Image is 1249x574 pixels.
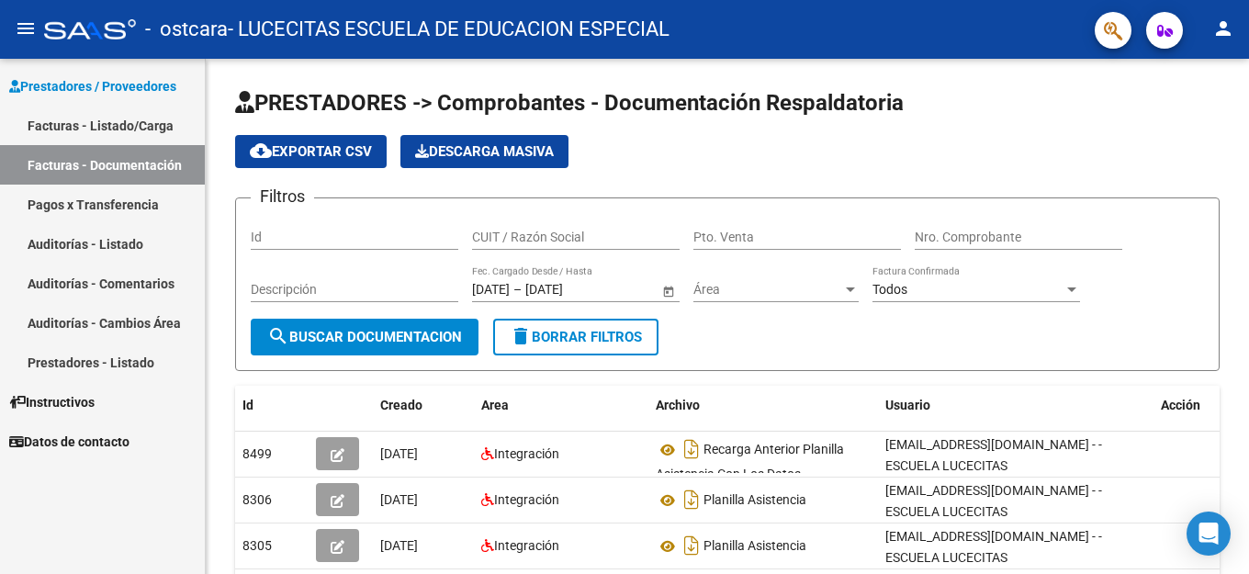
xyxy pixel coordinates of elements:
span: Id [242,398,253,412]
span: [EMAIL_ADDRESS][DOMAIN_NAME] - - ESCUELA LUCECITAS [885,483,1102,519]
datatable-header-cell: Id [235,386,309,425]
button: Exportar CSV [235,135,387,168]
span: Descarga Masiva [415,143,554,160]
span: [DATE] [380,538,418,553]
h3: Filtros [251,184,314,209]
datatable-header-cell: Area [474,386,648,425]
span: – [513,282,522,298]
datatable-header-cell: Creado [373,386,474,425]
span: [DATE] [380,446,418,461]
span: Acción [1161,398,1200,412]
span: Integración [494,446,559,461]
span: Usuario [885,398,930,412]
span: Recarga Anterior Planilla Asistencia Con Los Datos Reclamados Que Ya Estaban En La Misma [656,443,855,523]
mat-icon: search [267,325,289,347]
button: Descarga Masiva [400,135,568,168]
span: Instructivos [9,392,95,412]
mat-icon: cloud_download [250,140,272,162]
span: Prestadores / Proveedores [9,76,176,96]
span: Todos [872,282,907,297]
span: 8305 [242,538,272,553]
span: - ostcara [145,9,228,50]
span: Exportar CSV [250,143,372,160]
input: Start date [472,282,510,298]
span: Área [693,282,842,298]
span: Planilla Asistencia [703,493,806,508]
span: [DATE] [380,492,418,507]
datatable-header-cell: Archivo [648,386,878,425]
span: Buscar Documentacion [267,329,462,345]
span: - LUCECITAS ESCUELA DE EDUCACION ESPECIAL [228,9,670,50]
span: Archivo [656,398,700,412]
app-download-masive: Descarga masiva de comprobantes (adjuntos) [400,135,568,168]
span: Area [481,398,509,412]
span: [EMAIL_ADDRESS][DOMAIN_NAME] - - ESCUELA LUCECITAS [885,529,1102,565]
mat-icon: person [1212,17,1234,39]
button: Borrar Filtros [493,319,658,355]
span: 8306 [242,492,272,507]
i: Descargar documento [680,434,703,464]
span: PRESTADORES -> Comprobantes - Documentación Respaldatoria [235,90,904,116]
datatable-header-cell: Acción [1153,386,1245,425]
mat-icon: delete [510,325,532,347]
span: Integración [494,492,559,507]
datatable-header-cell: Usuario [878,386,1153,425]
span: Planilla Asistencia [703,539,806,554]
button: Buscar Documentacion [251,319,478,355]
div: Open Intercom Messenger [1187,512,1231,556]
span: Integración [494,538,559,553]
button: Open calendar [658,281,678,300]
span: [EMAIL_ADDRESS][DOMAIN_NAME] - - ESCUELA LUCECITAS [885,437,1102,473]
span: Creado [380,398,422,412]
mat-icon: menu [15,17,37,39]
span: Datos de contacto [9,432,129,452]
i: Descargar documento [680,531,703,560]
input: End date [525,282,615,298]
i: Descargar documento [680,485,703,514]
span: Borrar Filtros [510,329,642,345]
span: 8499 [242,446,272,461]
